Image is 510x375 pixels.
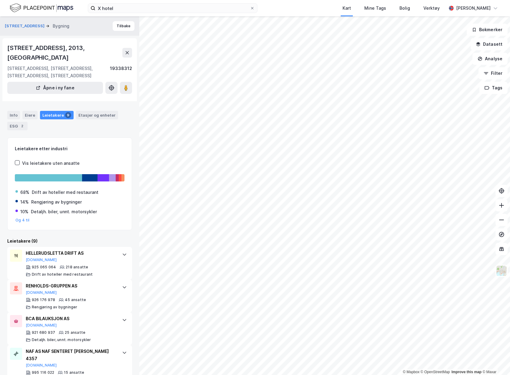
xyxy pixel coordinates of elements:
div: Leietakere [40,111,74,119]
div: 15 ansatte [64,370,84,375]
div: [STREET_ADDRESS], 2013, [GEOGRAPHIC_DATA] [7,43,122,62]
div: NAF AS NAF SENTERET [PERSON_NAME] 4357 [26,348,116,362]
div: Info [7,111,20,119]
button: Analyse [472,53,508,65]
button: [DOMAIN_NAME] [26,323,57,328]
button: Bokmerker [467,24,508,36]
iframe: Chat Widget [480,346,510,375]
a: Mapbox [403,370,419,374]
img: Z [496,265,507,277]
div: Rengjøring av bygninger [32,305,78,310]
div: Leietakere etter industri [15,145,124,152]
button: Filter [479,67,508,79]
div: 45 ansatte [65,297,86,302]
img: logo.f888ab2527a4732fd821a326f86c7f29.svg [10,3,73,13]
div: Detaljh. biler, unnt. motorsykler [31,208,97,215]
div: 68% [20,189,29,196]
button: [STREET_ADDRESS] [5,23,46,29]
div: 25 ansatte [65,330,85,335]
div: Leietakere (9) [7,237,132,245]
button: Og 4 til [15,218,30,223]
div: Drift av hoteller med restaurant [32,189,98,196]
button: Tilbake [113,21,134,31]
div: BCA BILAUKSJON AS [26,315,116,322]
div: Rengjøring av bygninger [31,198,82,206]
button: [DOMAIN_NAME] [26,363,57,368]
div: 925 065 064 [32,265,56,270]
div: Bolig [399,5,410,12]
div: [PERSON_NAME] [456,5,491,12]
div: 921 680 937 [32,330,55,335]
div: Kontrollprogram for chat [480,346,510,375]
div: HELLERUDSLETTA DRIFT AS [26,250,116,257]
div: Drift av hoteller med restaurant [32,272,93,277]
div: 926 176 978 [32,297,55,302]
div: Eiere [22,111,38,119]
div: Etasjer og enheter [78,112,116,118]
a: Improve this map [452,370,482,374]
a: OpenStreetMap [421,370,450,374]
div: Detaljh. biler, unnt. motorsykler [32,337,91,342]
button: Tags [479,82,508,94]
div: 995 116 022 [32,370,54,375]
button: [DOMAIN_NAME] [26,290,57,295]
div: Bygning [53,22,69,30]
div: Vis leietakere uten ansatte [22,160,80,167]
div: 10% [20,208,28,215]
div: 2 [19,123,25,129]
button: Datasett [471,38,508,50]
div: RENHOLDS-GRUPPEN AS [26,282,116,290]
button: Åpne i ny fane [7,82,103,94]
div: 19338312 [110,65,132,79]
div: ESG [7,122,28,130]
div: 14% [20,198,29,206]
div: Mine Tags [364,5,386,12]
input: Søk på adresse, matrikkel, gårdeiere, leietakere eller personer [95,4,250,13]
button: [DOMAIN_NAME] [26,257,57,262]
div: 218 ansatte [66,265,88,270]
div: [STREET_ADDRESS], [STREET_ADDRESS], [STREET_ADDRESS], [STREET_ADDRESS] [7,65,110,79]
div: Kart [343,5,351,12]
div: Verktøy [423,5,440,12]
div: 9 [65,112,71,118]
